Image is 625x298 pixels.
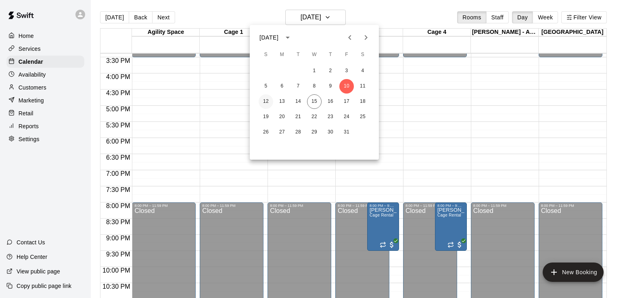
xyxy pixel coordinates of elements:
span: Sunday [259,47,273,63]
button: 1 [307,64,322,78]
button: 11 [355,79,370,94]
button: 22 [307,110,322,124]
button: 14 [291,94,305,109]
button: 24 [339,110,354,124]
button: 26 [259,125,273,140]
button: 29 [307,125,322,140]
button: Previous month [342,29,358,46]
button: 20 [275,110,289,124]
button: 2 [323,64,338,78]
span: Saturday [355,47,370,63]
button: 23 [323,110,338,124]
button: 17 [339,94,354,109]
button: 27 [275,125,289,140]
button: 30 [323,125,338,140]
button: 28 [291,125,305,140]
button: 3 [339,64,354,78]
button: 19 [259,110,273,124]
button: 15 [307,94,322,109]
button: 5 [259,79,273,94]
button: 12 [259,94,273,109]
span: Friday [339,47,354,63]
span: Monday [275,47,289,63]
button: 21 [291,110,305,124]
button: 31 [339,125,354,140]
button: 7 [291,79,305,94]
button: 16 [323,94,338,109]
span: Tuesday [291,47,305,63]
button: calendar view is open, switch to year view [281,31,295,44]
button: 25 [355,110,370,124]
button: Next month [358,29,374,46]
button: 18 [355,94,370,109]
button: 13 [275,94,289,109]
span: Thursday [323,47,338,63]
button: 10 [339,79,354,94]
button: 4 [355,64,370,78]
button: 6 [275,79,289,94]
button: 9 [323,79,338,94]
button: 8 [307,79,322,94]
span: Wednesday [307,47,322,63]
div: [DATE] [259,33,278,42]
